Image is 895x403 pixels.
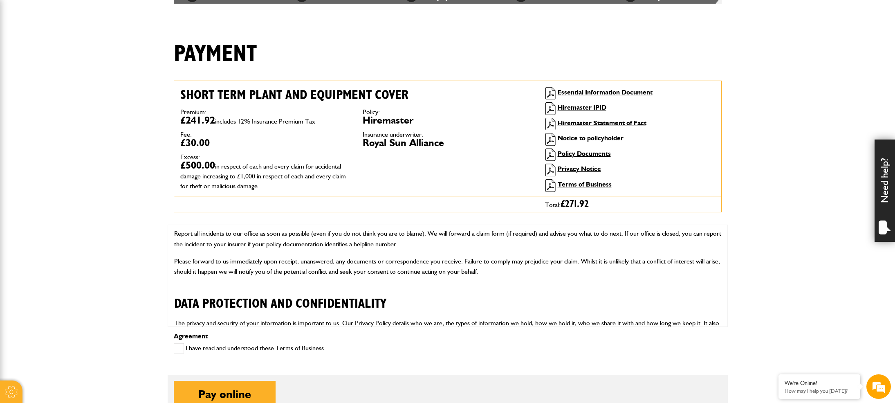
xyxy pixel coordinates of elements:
p: The privacy and security of your information is important to us. Our Privacy Policy details who w... [174,318,721,339]
p: Report all incidents to our office as soon as possible (even if you do not think you are to blame... [174,228,721,249]
div: Minimize live chat window [134,4,154,24]
span: in respect of each and every claim for accidental damage increasing to £1,000 in respect of each ... [180,162,346,190]
div: Need help? [875,140,895,242]
input: Enter your email address [11,100,149,118]
dt: Premium: [180,109,350,115]
dd: Royal Sun Alliance [363,138,533,148]
a: Hiremaster Statement of Fact [558,119,646,127]
a: Terms of Business [558,180,612,188]
a: Hiremaster IPID [558,104,606,111]
h2: Short term plant and equipment cover [180,87,533,103]
p: How may I help you today? [785,388,854,394]
span: 271.92 [565,199,589,209]
dt: Fee: [180,131,350,138]
p: Agreement [174,333,722,340]
dt: Insurance underwriter: [363,131,533,138]
dd: Hiremaster [363,115,533,125]
img: d_20077148190_company_1631870298795_20077148190 [14,45,34,57]
label: I have read and understood these Terms of Business [174,343,324,353]
p: Please forward to us immediately upon receipt, unanswered, any documents or correspondence you re... [174,256,721,277]
textarea: Type your message and hit 'Enter' [11,148,149,245]
span: includes 12% Insurance Premium Tax [215,117,315,125]
a: Privacy Notice [558,165,601,173]
h2: DATA PROTECTION AND CONFIDENTIALITY [174,284,721,311]
input: Enter your last name [11,76,149,94]
dt: Policy: [363,109,533,115]
a: Notice to policyholder [558,134,624,142]
div: Total: [539,196,721,212]
a: Policy Documents [558,150,611,158]
div: We're Online! [785,380,854,387]
div: Chat with us now [43,46,137,56]
h1: Payment [174,41,257,68]
dd: £500.00 [180,160,350,190]
a: Essential Information Document [558,88,653,96]
dd: £241.92 [180,115,350,125]
dt: Excess: [180,154,350,160]
input: Enter your phone number [11,124,149,142]
dd: £30.00 [180,138,350,148]
em: Start Chat [111,252,148,263]
span: £ [561,199,589,209]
